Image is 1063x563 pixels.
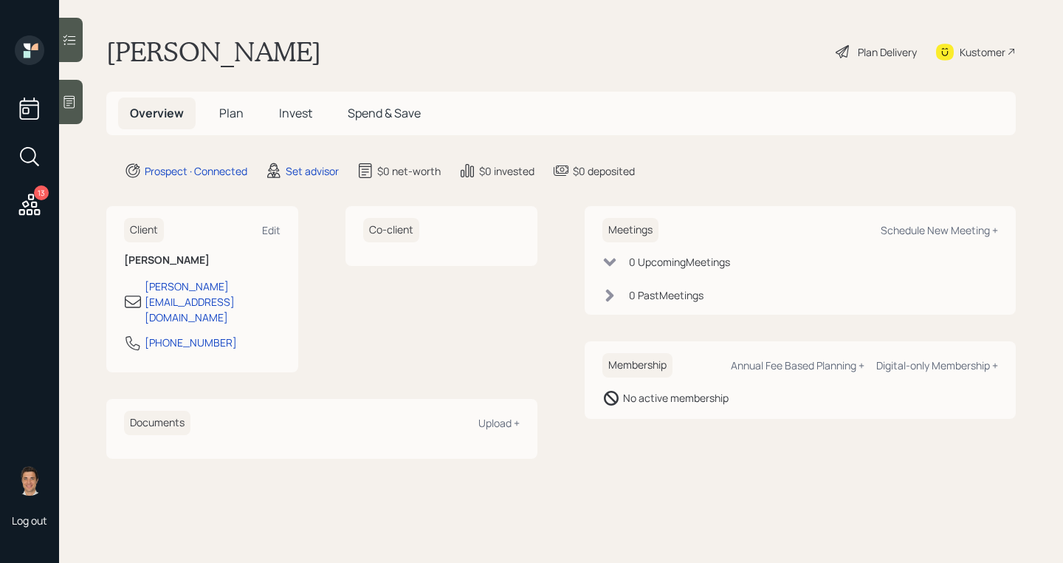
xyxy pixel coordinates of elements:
div: Log out [12,513,47,528]
h6: Meetings [602,218,658,242]
div: Prospect · Connected [145,163,247,179]
div: No active membership [623,390,729,406]
div: Annual Fee Based Planning + [731,358,864,372]
h6: Membership [602,353,672,378]
div: 0 Upcoming Meeting s [629,254,730,270]
div: [PERSON_NAME][EMAIL_ADDRESS][DOMAIN_NAME] [145,279,281,325]
span: Overview [130,105,184,121]
div: Schedule New Meeting + [881,223,998,237]
div: 0 Past Meeting s [629,287,703,303]
div: $0 deposited [573,163,635,179]
div: [PHONE_NUMBER] [145,335,237,350]
span: Plan [219,105,244,121]
div: $0 invested [479,163,534,179]
h1: [PERSON_NAME] [106,35,321,68]
div: $0 net-worth [377,163,441,179]
div: Digital-only Membership + [876,358,998,372]
div: 13 [34,185,49,200]
div: Set advisor [286,163,339,179]
div: Upload + [478,416,520,430]
h6: Client [124,218,164,242]
h6: Co-client [363,218,419,242]
img: tyler-end-headshot.png [15,466,44,496]
span: Invest [279,105,312,121]
span: Spend & Save [348,105,421,121]
div: Plan Delivery [858,44,917,60]
h6: [PERSON_NAME] [124,254,281,267]
div: Edit [262,223,281,237]
div: Kustomer [960,44,1005,60]
h6: Documents [124,411,190,435]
